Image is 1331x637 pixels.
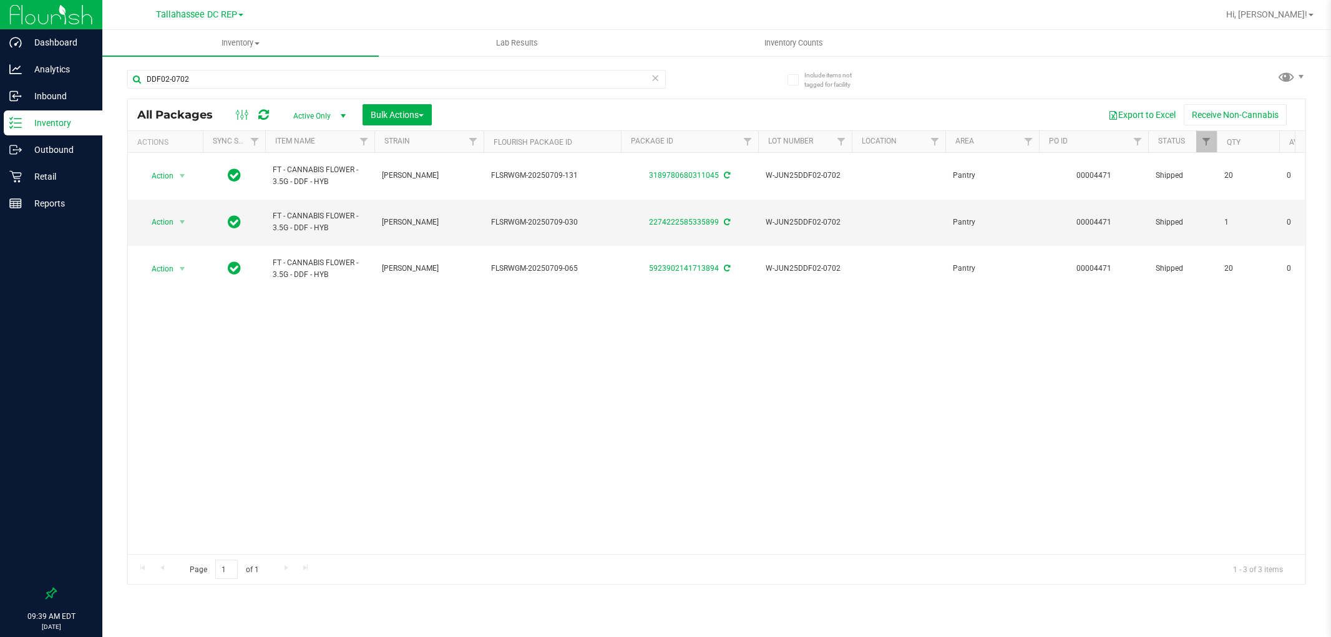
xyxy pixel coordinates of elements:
[1289,138,1327,147] a: Available
[22,89,97,104] p: Inbound
[722,218,730,226] span: Sync from Compliance System
[22,196,97,211] p: Reports
[766,216,844,228] span: W-JUN25DDF02-0702
[9,143,22,156] inline-svg: Outbound
[273,257,367,281] span: FT - CANNABIS FLOWER - 3.5G - DDF - HYB
[1196,131,1217,152] a: Filter
[175,213,190,231] span: select
[273,164,367,188] span: FT - CANNABIS FLOWER - 3.5G - DDF - HYB
[22,169,97,184] p: Retail
[766,263,844,275] span: W-JUN25DDF02-0702
[275,137,315,145] a: Item Name
[631,137,673,145] a: Package ID
[371,110,424,120] span: Bulk Actions
[738,131,758,152] a: Filter
[649,171,719,180] a: 3189780680311045
[22,62,97,77] p: Analytics
[655,30,932,56] a: Inventory Counts
[37,535,52,550] iframe: Resource center unread badge
[6,611,97,622] p: 09:39 AM EDT
[1100,104,1184,125] button: Export to Excel
[766,170,844,182] span: W-JUN25DDF02-0702
[491,216,613,228] span: FLSRWGM-20250709-030
[1158,137,1185,145] a: Status
[1076,218,1111,226] a: 00004471
[228,260,241,277] span: In Sync
[273,210,367,234] span: FT - CANNABIS FLOWER - 3.5G - DDF - HYB
[215,560,238,579] input: 1
[953,170,1031,182] span: Pantry
[804,71,867,89] span: Include items not tagged for facility
[1224,263,1272,275] span: 20
[137,138,198,147] div: Actions
[382,216,476,228] span: [PERSON_NAME]
[213,137,261,145] a: Sync Status
[463,131,484,152] a: Filter
[1076,264,1111,273] a: 00004471
[722,264,730,273] span: Sync from Compliance System
[140,167,174,185] span: Action
[1226,9,1307,19] span: Hi, [PERSON_NAME]!
[9,197,22,210] inline-svg: Reports
[953,216,1031,228] span: Pantry
[9,170,22,183] inline-svg: Retail
[382,170,476,182] span: [PERSON_NAME]
[494,138,572,147] a: Flourish Package ID
[1076,171,1111,180] a: 00004471
[649,264,719,273] a: 5923902141713894
[649,218,719,226] a: 2274222585335899
[102,37,379,49] span: Inventory
[831,131,852,152] a: Filter
[179,560,269,579] span: Page of 1
[9,36,22,49] inline-svg: Dashboard
[1224,216,1272,228] span: 1
[1018,131,1039,152] a: Filter
[1128,131,1148,152] a: Filter
[1049,137,1068,145] a: PO ID
[1156,216,1209,228] span: Shipped
[156,9,237,20] span: Tallahassee DC REP
[1156,170,1209,182] span: Shipped
[479,37,555,49] span: Lab Results
[382,263,476,275] span: [PERSON_NAME]
[491,263,613,275] span: FLSRWGM-20250709-065
[768,137,813,145] a: Lot Number
[651,70,660,86] span: Clear
[925,131,945,152] a: Filter
[1184,104,1287,125] button: Receive Non-Cannabis
[137,108,225,122] span: All Packages
[9,90,22,102] inline-svg: Inbound
[953,263,1031,275] span: Pantry
[862,137,897,145] a: Location
[384,137,410,145] a: Strain
[491,170,613,182] span: FLSRWGM-20250709-131
[1224,170,1272,182] span: 20
[228,213,241,231] span: In Sync
[140,260,174,278] span: Action
[955,137,974,145] a: Area
[1156,263,1209,275] span: Shipped
[127,70,666,89] input: Search Package ID, Item Name, SKU, Lot or Part Number...
[12,537,50,575] iframe: Resource center
[354,131,374,152] a: Filter
[45,587,57,600] label: Pin the sidebar to full width on large screens
[102,30,379,56] a: Inventory
[363,104,432,125] button: Bulk Actions
[245,131,265,152] a: Filter
[1227,138,1241,147] a: Qty
[22,115,97,130] p: Inventory
[9,63,22,75] inline-svg: Analytics
[22,142,97,157] p: Outbound
[228,167,241,184] span: In Sync
[722,171,730,180] span: Sync from Compliance System
[9,117,22,129] inline-svg: Inventory
[22,35,97,50] p: Dashboard
[1223,560,1293,578] span: 1 - 3 of 3 items
[6,622,97,631] p: [DATE]
[175,167,190,185] span: select
[175,260,190,278] span: select
[748,37,840,49] span: Inventory Counts
[379,30,655,56] a: Lab Results
[140,213,174,231] span: Action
